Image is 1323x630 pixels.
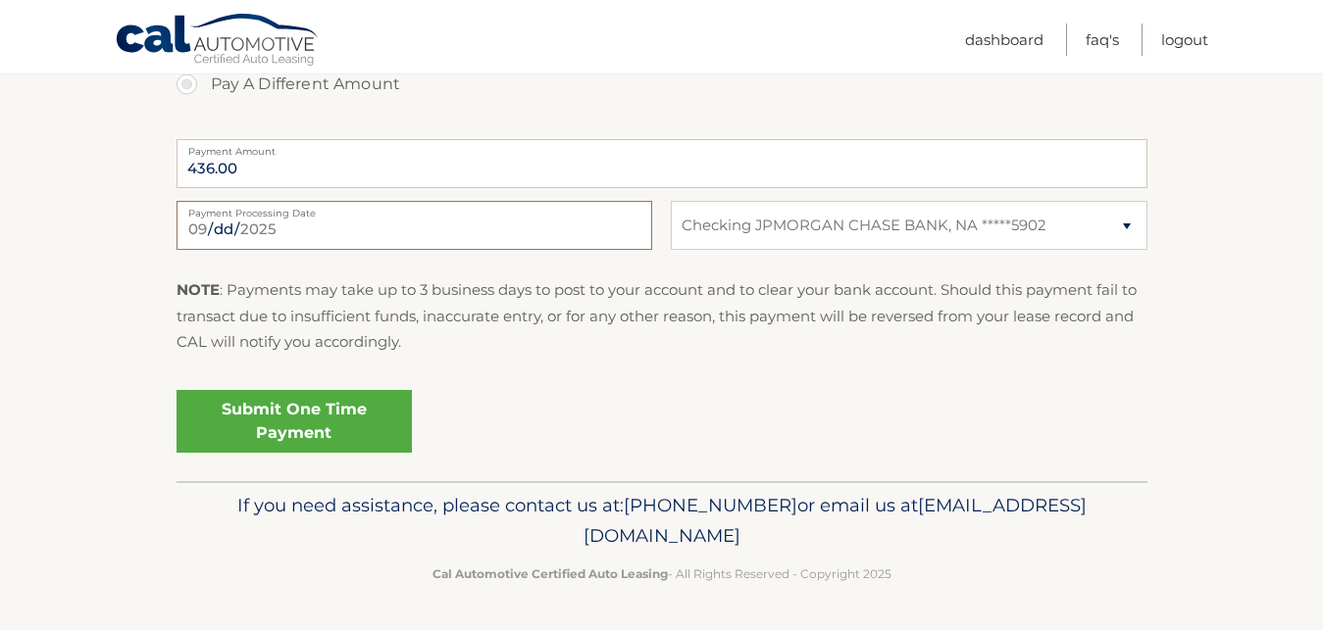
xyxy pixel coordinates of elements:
p: : Payments may take up to 3 business days to post to your account and to clear your bank account.... [177,277,1147,355]
p: If you need assistance, please contact us at: or email us at [189,490,1135,553]
strong: Cal Automotive Certified Auto Leasing [433,566,668,581]
p: - All Rights Reserved - Copyright 2025 [189,563,1135,584]
a: Cal Automotive [115,13,321,70]
span: [PHONE_NUMBER] [624,494,797,516]
a: Dashboard [965,24,1043,56]
a: Logout [1161,24,1208,56]
input: Payment Amount [177,139,1147,188]
a: Submit One Time Payment [177,390,412,453]
input: Payment Date [177,201,652,250]
label: Payment Processing Date [177,201,652,217]
label: Payment Amount [177,139,1147,155]
a: FAQ's [1086,24,1119,56]
strong: NOTE [177,280,220,299]
label: Pay A Different Amount [177,65,1147,104]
